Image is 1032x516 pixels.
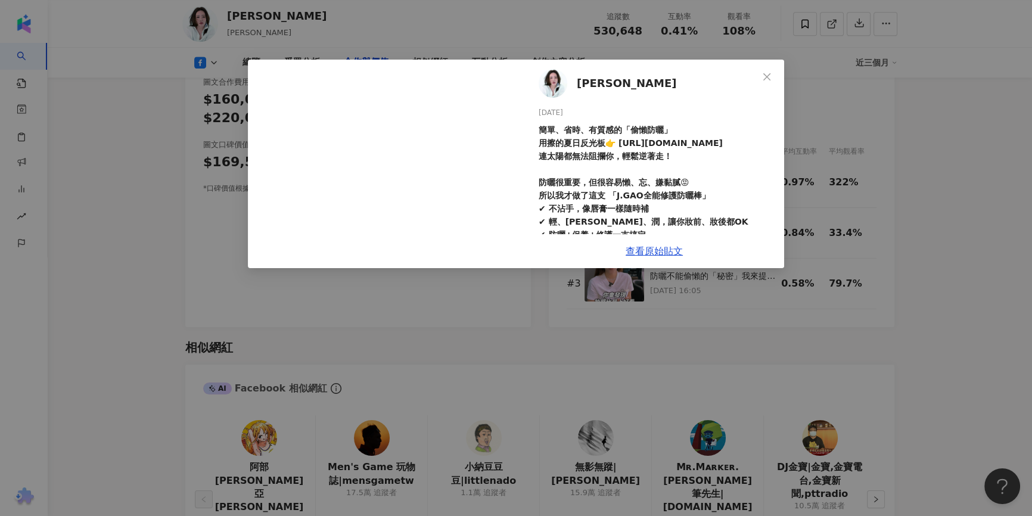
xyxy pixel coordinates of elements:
div: [DATE] [539,107,775,119]
span: close [762,72,772,82]
a: 查看原始貼文 [626,245,683,257]
a: KOL Avatar[PERSON_NAME] [539,69,758,98]
div: 簡單、省時、有質感的「偷懶防曬」 用擦的夏日反光板👉 [URL][DOMAIN_NAME] 連太陽都無法阻攔你，輕鬆逆著走！ 防曬很重要，但很容易懶、忘、嫌黏膩😡 所以我才做了這支 「J.GAO... [539,123,775,386]
button: Close [755,65,779,89]
img: KOL Avatar [539,69,567,98]
span: [PERSON_NAME] [577,75,676,92]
